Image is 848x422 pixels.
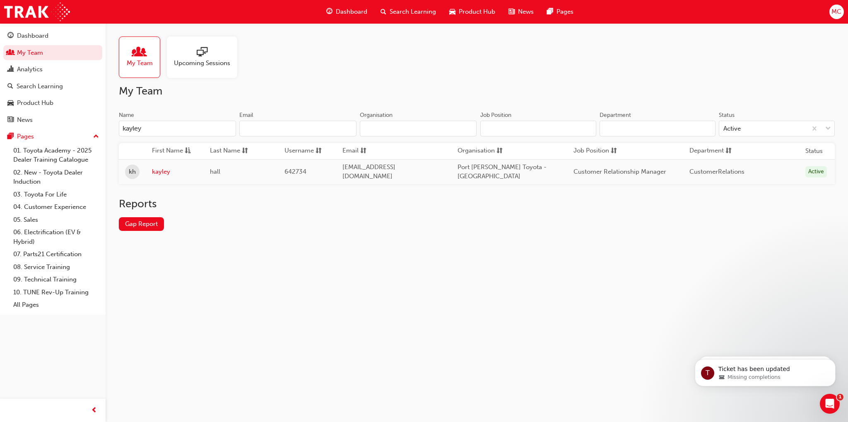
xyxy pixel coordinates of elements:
button: Pages [3,129,102,144]
button: Departmentsorting-icon [689,146,735,156]
a: car-iconProduct Hub [443,3,502,20]
a: kayley [152,167,198,177]
span: 1 [837,394,843,400]
a: 02. New - Toyota Dealer Induction [10,166,102,188]
input: Department [600,121,715,136]
span: search-icon [381,7,386,17]
span: Job Position [573,146,609,156]
div: Email [239,111,253,119]
span: 642734 [284,168,306,175]
a: 09. Technical Training [10,273,102,286]
span: search-icon [7,83,13,90]
th: Status [805,146,823,156]
span: kh [129,167,136,177]
div: Active [723,124,741,133]
span: Dashboard [336,7,367,17]
span: [EMAIL_ADDRESS][DOMAIN_NAME] [342,163,395,180]
span: sorting-icon [242,146,248,156]
h2: My Team [119,85,835,98]
div: Status [719,111,735,119]
div: Product Hub [17,98,53,108]
a: guage-iconDashboard [320,3,374,20]
span: pages-icon [547,7,553,17]
span: Port [PERSON_NAME] Toyota - [GEOGRAPHIC_DATA] [458,163,547,180]
a: Analytics [3,62,102,77]
span: sorting-icon [496,146,503,156]
a: Upcoming Sessions [167,36,244,78]
span: Last Name [210,146,240,156]
span: CustomerRelations [689,168,744,175]
div: News [17,115,33,125]
span: News [518,7,534,17]
button: First Nameasc-icon [152,146,198,156]
span: Pages [556,7,573,17]
span: Organisation [458,146,495,156]
span: chart-icon [7,66,14,73]
input: Name [119,121,236,136]
span: Search Learning [390,7,436,17]
span: My Team [127,58,153,68]
iframe: Intercom notifications message [682,342,848,400]
a: My Team [119,36,167,78]
span: car-icon [449,7,455,17]
div: Active [805,166,827,177]
div: Job Position [480,111,511,119]
a: 06. Electrification (EV & Hybrid) [10,226,102,248]
span: prev-icon [91,405,97,416]
a: News [3,112,102,128]
span: Department [689,146,724,156]
div: Dashboard [17,31,48,41]
button: Last Namesorting-icon [210,146,255,156]
span: guage-icon [326,7,332,17]
button: DashboardMy TeamAnalyticsSearch LearningProduct HubNews [3,27,102,129]
div: Analytics [17,65,43,74]
a: 01. Toyota Academy - 2025 Dealer Training Catalogue [10,144,102,166]
div: Search Learning [17,82,63,91]
button: MC [829,5,844,19]
a: news-iconNews [502,3,540,20]
span: Product Hub [459,7,495,17]
button: Usernamesorting-icon [284,146,330,156]
button: Job Positionsorting-icon [573,146,619,156]
button: Emailsorting-icon [342,146,388,156]
div: Department [600,111,631,119]
span: asc-icon [185,146,191,156]
span: guage-icon [7,32,14,40]
input: Organisation [360,121,477,136]
input: Email [239,121,357,136]
a: All Pages [10,298,102,311]
div: Name [119,111,134,119]
span: people-icon [7,49,14,57]
a: 07. Parts21 Certification [10,248,102,261]
span: car-icon [7,99,14,107]
span: news-icon [7,116,14,124]
a: 03. Toyota For Life [10,188,102,201]
a: 04. Customer Experience [10,201,102,213]
span: pages-icon [7,133,14,141]
img: Trak [4,2,70,21]
a: My Team [3,45,102,61]
span: hall [210,168,220,175]
span: Email [342,146,359,156]
span: Username [284,146,314,156]
span: news-icon [508,7,515,17]
a: Dashboard [3,28,102,44]
input: Job Position [480,121,596,136]
a: search-iconSearch Learning [374,3,443,20]
a: pages-iconPages [540,3,580,20]
span: sessionType_ONLINE_URL-icon [197,47,207,58]
a: 05. Sales [10,213,102,226]
span: down-icon [825,124,831,134]
span: sorting-icon [316,146,322,156]
button: Organisationsorting-icon [458,146,503,156]
span: up-icon [93,131,99,142]
a: 08. Service Training [10,261,102,274]
a: Product Hub [3,95,102,111]
span: sorting-icon [360,146,366,156]
span: sorting-icon [725,146,732,156]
